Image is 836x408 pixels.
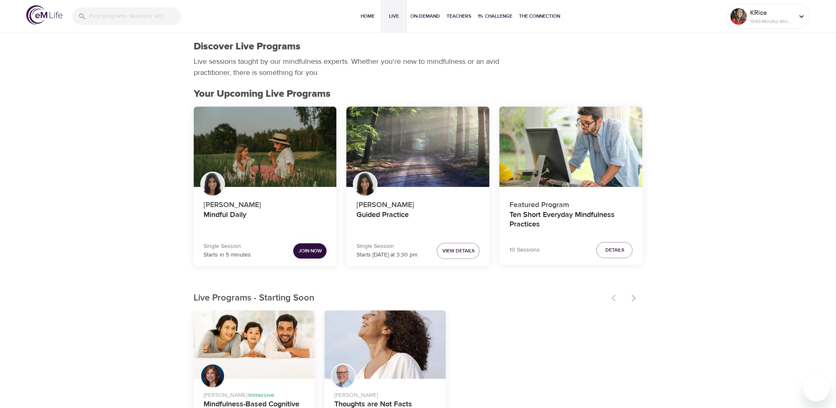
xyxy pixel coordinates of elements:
p: Starts in 5 minutes [204,251,251,259]
h4: Mindful Daily [204,210,327,230]
img: logo [26,5,63,25]
p: Live Programs - Starting Soon [194,291,607,305]
p: Single Session [356,242,417,251]
button: Mindful Daily [194,107,337,187]
button: Ten Short Everyday Mindfulness Practices [499,107,642,187]
p: Live sessions taught by our mindfulness experts. Whether you're new to mindfulness or an avid pra... [194,56,502,78]
span: Home [358,12,377,21]
button: Thoughts are Not Facts [324,310,446,379]
span: The Connection [519,12,560,21]
span: Live [384,12,404,21]
p: [PERSON_NAME] [356,196,479,210]
span: Immersive [248,392,274,399]
h4: Guided Practice [356,210,479,230]
p: Starts [DATE] at 3:30 pm [356,251,417,259]
p: [PERSON_NAME] [204,196,327,210]
p: 1049 Mindful Minutes [750,18,794,25]
p: Featured Program [509,196,632,210]
span: Teachers [447,12,471,21]
span: View Details [442,247,474,255]
h2: Your Upcoming Live Programs [194,88,643,100]
button: Guided Practice [346,107,489,187]
p: [PERSON_NAME] · [204,388,305,400]
input: Find programs, teachers, etc... [90,7,181,25]
button: Mindfulness-Based Cognitive Training (MBCT) [194,310,315,379]
span: On-Demand [410,12,440,21]
h4: Ten Short Everyday Mindfulness Practices [509,210,632,230]
span: 1% Challenge [478,12,512,21]
img: Remy Sharp [730,8,747,25]
h1: Discover Live Programs [194,41,301,53]
span: Details [605,246,624,254]
iframe: Button to launch messaging window [803,375,829,401]
button: View Details [437,243,479,259]
p: 10 Sessions [509,246,540,254]
button: Details [596,242,632,258]
span: Join Now [298,247,322,255]
p: Single Session [204,242,251,251]
p: KRice [750,8,794,18]
button: Join Now [293,243,327,259]
p: [PERSON_NAME] [334,388,436,400]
